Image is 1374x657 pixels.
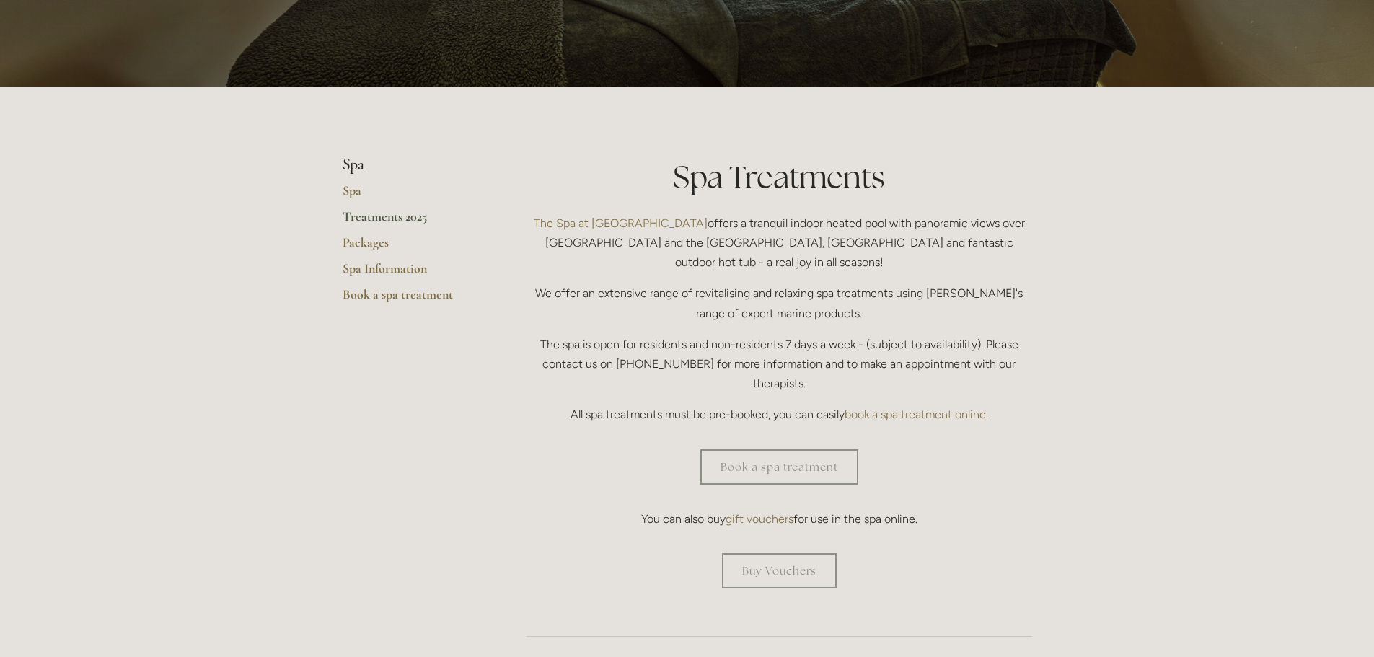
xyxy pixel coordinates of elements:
[527,213,1032,273] p: offers a tranquil indoor heated pool with panoramic views over [GEOGRAPHIC_DATA] and the [GEOGRAP...
[845,407,986,421] a: book a spa treatment online
[343,182,480,208] a: Spa
[700,449,858,485] a: Book a spa treatment
[527,335,1032,394] p: The spa is open for residents and non-residents 7 days a week - (subject to availability). Please...
[527,509,1032,529] p: You can also buy for use in the spa online.
[343,234,480,260] a: Packages
[726,512,793,526] a: gift vouchers
[343,208,480,234] a: Treatments 2025
[343,156,480,175] li: Spa
[343,286,480,312] a: Book a spa treatment
[527,283,1032,322] p: We offer an extensive range of revitalising and relaxing spa treatments using [PERSON_NAME]'s ran...
[722,553,837,588] a: Buy Vouchers
[534,216,708,230] a: The Spa at [GEOGRAPHIC_DATA]
[343,260,480,286] a: Spa Information
[527,405,1032,424] p: All spa treatments must be pre-booked, you can easily .
[527,156,1032,198] h1: Spa Treatments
